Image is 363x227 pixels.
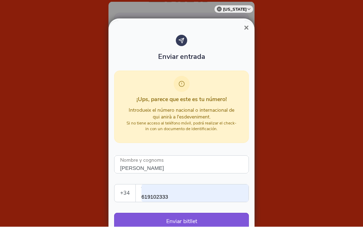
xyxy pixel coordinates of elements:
font: ¡Ups, parece que este es tu número! [136,96,227,104]
input: Nombre y cognoms [114,156,249,174]
font: [US_STATE] [223,7,247,12]
font: Teléfono móvil [141,186,173,193]
font: Enviar entrada [158,52,205,62]
font: Enviar bitllet [166,218,197,226]
font: × [244,23,249,33]
input: Teléfono móvil [141,185,248,202]
font: Si no tiene acceso al teléfono móvil, podrá realizar el check-in con un documento de identificación. [127,121,236,132]
font: Introdueix el número nacional o internacional de qui anirà a l'esdeveniment. [129,107,234,121]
